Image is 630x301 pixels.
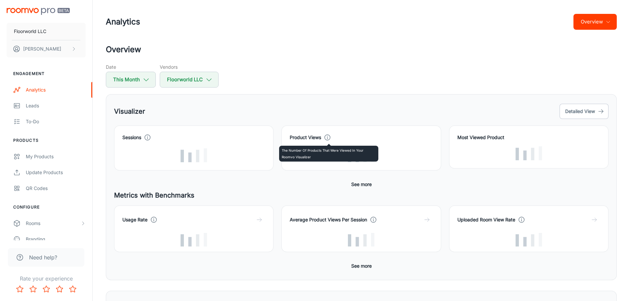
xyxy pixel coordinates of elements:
[29,253,57,261] span: Need help?
[66,282,79,296] button: Rate 5 star
[40,282,53,296] button: Rate 3 star
[26,86,86,94] div: Analytics
[349,178,374,190] button: See more
[14,28,46,35] p: Floorworld LLC
[26,153,86,160] div: My Products
[516,146,542,160] img: Loading
[7,40,86,57] button: [PERSON_NAME]
[181,233,207,247] img: Loading
[516,233,542,247] img: Loading
[26,282,40,296] button: Rate 2 star
[26,118,86,125] div: To-do
[106,72,156,88] button: This Month
[282,147,376,160] p: The number of products that were viewed in your Roomvo visualizer
[290,216,367,223] h4: Average Product Views Per Session
[457,134,600,141] h4: Most Viewed Product
[106,44,617,56] h2: Overview
[106,63,156,70] h5: Date
[114,106,145,116] h5: Visualizer
[114,190,609,200] h5: Metrics with Benchmarks
[160,63,219,70] h5: Vendors
[122,134,141,141] h4: Sessions
[290,134,321,141] h4: Product Views
[7,8,70,15] img: Roomvo PRO Beta
[26,220,80,227] div: Rooms
[348,233,374,247] img: Loading
[122,216,147,223] h4: Usage Rate
[160,72,219,88] button: Floorworld LLC
[53,282,66,296] button: Rate 4 star
[181,148,207,162] img: Loading
[26,169,86,176] div: Update Products
[7,23,86,40] button: Floorworld LLC
[23,45,61,53] p: [PERSON_NAME]
[26,102,86,109] div: Leads
[349,260,374,272] button: See more
[13,282,26,296] button: Rate 1 star
[26,185,86,192] div: QR Codes
[106,16,140,28] h1: Analytics
[26,236,86,243] div: Branding
[457,216,515,223] h4: Uploaded Room View Rate
[573,14,617,30] button: Overview
[560,104,609,119] button: Detailed View
[5,275,87,282] p: Rate your experience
